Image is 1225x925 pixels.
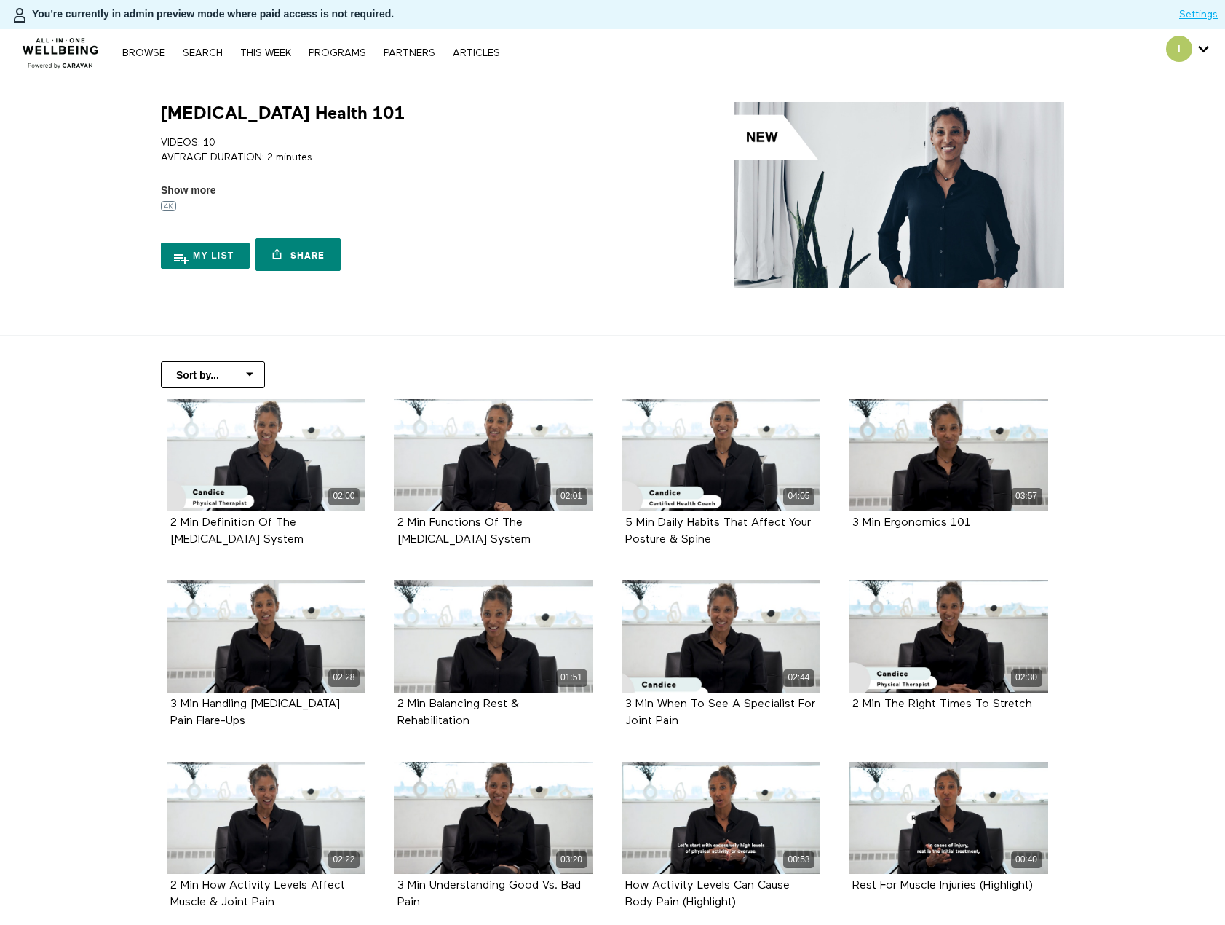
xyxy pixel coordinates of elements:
[852,698,1032,709] a: 2 Min The Right Times To Stretch
[161,243,250,269] button: My list
[233,48,298,58] a: THIS WEEK
[397,517,531,545] a: 2 Min Functions Of The [MEDICAL_DATA] System
[852,517,971,528] a: 3 Min Ergonomics 101
[556,488,587,505] div: 02:01
[397,698,519,726] a: 2 Min Balancing Rest & Rehabilitation
[170,517,304,545] a: 2 Min Definition Of The [MEDICAL_DATA] System
[397,698,519,727] strong: 2 Min Balancing Rest & Rehabilitation
[170,698,340,727] strong: 3 Min Handling Musculoskeletal Pain Flare-Ups
[161,183,215,198] span: Show more
[783,488,814,505] div: 04:05
[328,669,360,686] div: 02:28
[849,762,1048,874] a: Rest For Muscle Injuries (Highlight) 00:40
[161,201,176,211] img: 4K badge
[852,698,1032,710] strong: 2 Min The Right Times To Stretch
[376,48,443,58] a: PARTNERS
[849,399,1048,511] a: 3 Min Ergonomics 101 03:57
[161,102,405,125] h1: [MEDICAL_DATA] Health 101
[397,517,531,546] strong: 2 Min Functions Of The Musculoskeletal System
[167,762,366,874] a: 2 Min How Activity Levels Affect Muscle & Joint Pain 02:22
[170,517,304,546] strong: 2 Min Definition Of The Musculoskeletal System
[622,399,821,511] a: 5 Min Daily Habits That Affect Your Posture & Spine 04:05
[397,880,581,908] strong: 3 Min Understanding Good Vs. Bad Pain
[175,48,230,58] a: Search
[1155,29,1220,76] div: Secondary
[301,48,373,58] a: PROGRAMS
[852,880,1033,891] strong: Rest For Muscle Injuries (Highlight)
[1011,669,1042,686] div: 02:30
[622,762,821,874] a: How Activity Levels Can Cause Body Pain (Highlight) 00:53
[170,880,345,908] a: 2 Min How Activity Levels Affect Muscle & Joint Pain
[394,580,593,693] a: 2 Min Balancing Rest & Rehabilitation 01:51
[1011,488,1042,505] div: 03:57
[625,880,790,908] strong: How Activity Levels Can Cause Body Pain (Highlight)
[783,851,814,868] div: 00:53
[849,580,1048,693] a: 2 Min The Right Times To Stretch 02:30
[556,851,587,868] div: 03:20
[625,517,811,545] a: 5 Min Daily Habits That Affect Your Posture & Spine
[397,880,581,908] a: 3 Min Understanding Good Vs. Bad Pain
[328,488,360,505] div: 02:00
[625,880,790,908] a: How Activity Levels Can Cause Body Pain (Highlight)
[161,135,607,165] p: VIDEOS: 10 AVERAGE DURATION: 2 minutes
[255,238,340,271] a: Share
[445,48,507,58] a: ARTICLES
[170,880,345,908] strong: 2 Min How Activity Levels Affect Muscle & Joint Pain
[394,762,593,874] a: 3 Min Understanding Good Vs. Bad Pain 03:20
[115,48,173,58] a: Browse
[170,698,340,726] a: 3 Min Handling [MEDICAL_DATA] Pain Flare-Ups
[11,7,28,24] img: person-bdfc0eaa9744423c596e6e1c01710c89950b1dff7c83b5d61d716cfd8139584f.svg
[167,580,366,693] a: 3 Min Handling Musculoskeletal Pain Flare-Ups 02:28
[734,102,1064,288] img: Musculoskeletal Health 101
[394,399,593,511] a: 2 Min Functions Of The Musculoskeletal System 02:01
[852,880,1033,891] a: Rest For Muscle Injuries (Highlight)
[1011,851,1042,868] div: 00:40
[556,669,587,686] div: 01:51
[328,851,360,868] div: 02:22
[167,399,366,511] a: 2 Min Definition Of The Musculoskeletal System 02:00
[1179,7,1218,22] a: Settings
[852,517,971,529] strong: 3 Min Ergonomics 101
[115,45,507,60] nav: Primary
[17,27,105,71] img: CARAVAN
